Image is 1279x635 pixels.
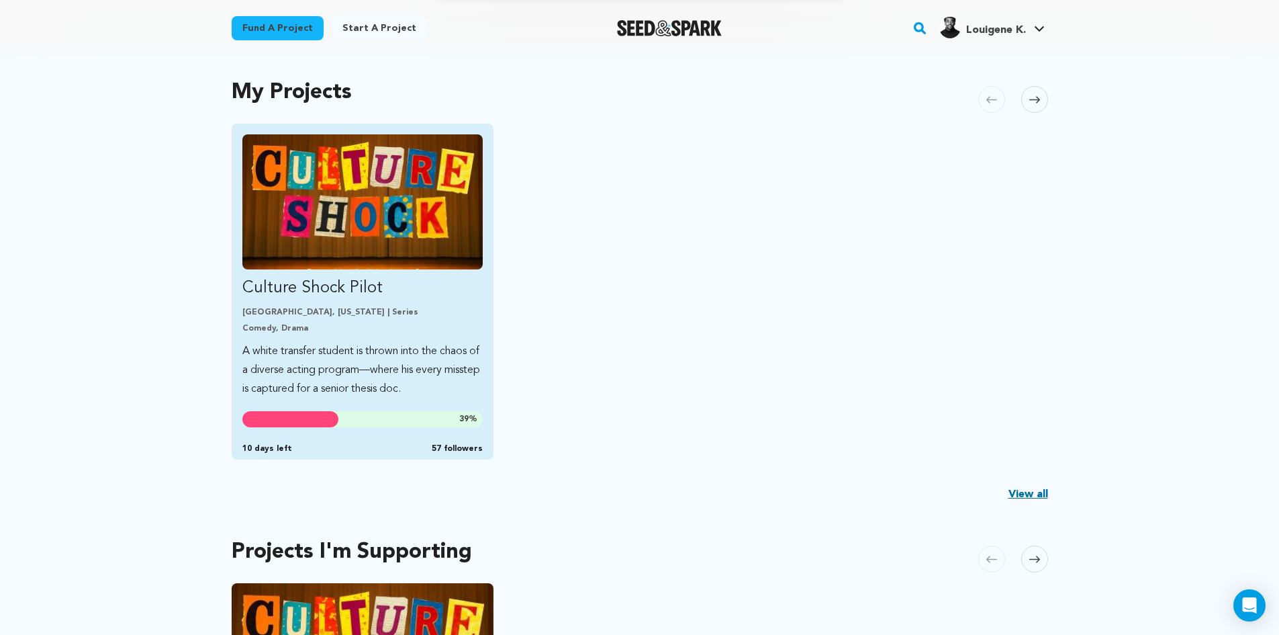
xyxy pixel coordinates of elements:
[242,342,483,398] p: A white transfer student is thrown into the chaos of a diverse acting program—where his every mis...
[1008,486,1048,503] a: View all
[232,543,472,562] h2: Projects I'm Supporting
[937,14,1047,38] a: Louigene K.'s Profile
[242,323,483,334] p: Comedy, Drama
[242,278,483,299] p: Culture Shock Pilot
[617,20,722,36] a: Seed&Spark Homepage
[459,414,477,425] span: %
[939,17,961,38] img: ad94d8a6f161bc1a.jpg
[966,25,1026,36] span: Louigene K.
[937,14,1047,42] span: Louigene K.'s Profile
[242,307,483,318] p: [GEOGRAPHIC_DATA], [US_STATE] | Series
[232,83,352,102] h2: My Projects
[1233,589,1266,622] div: Open Intercom Messenger
[459,415,469,423] span: 39
[242,443,292,454] span: 10 days left
[617,20,722,36] img: Seed&Spark Logo Dark Mode
[242,134,483,398] a: Fund Culture Shock Pilot
[232,16,324,40] a: Fund a project
[939,17,1026,38] div: Louigene K.'s Profile
[432,443,483,454] span: 57 followers
[332,16,427,40] a: Start a project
